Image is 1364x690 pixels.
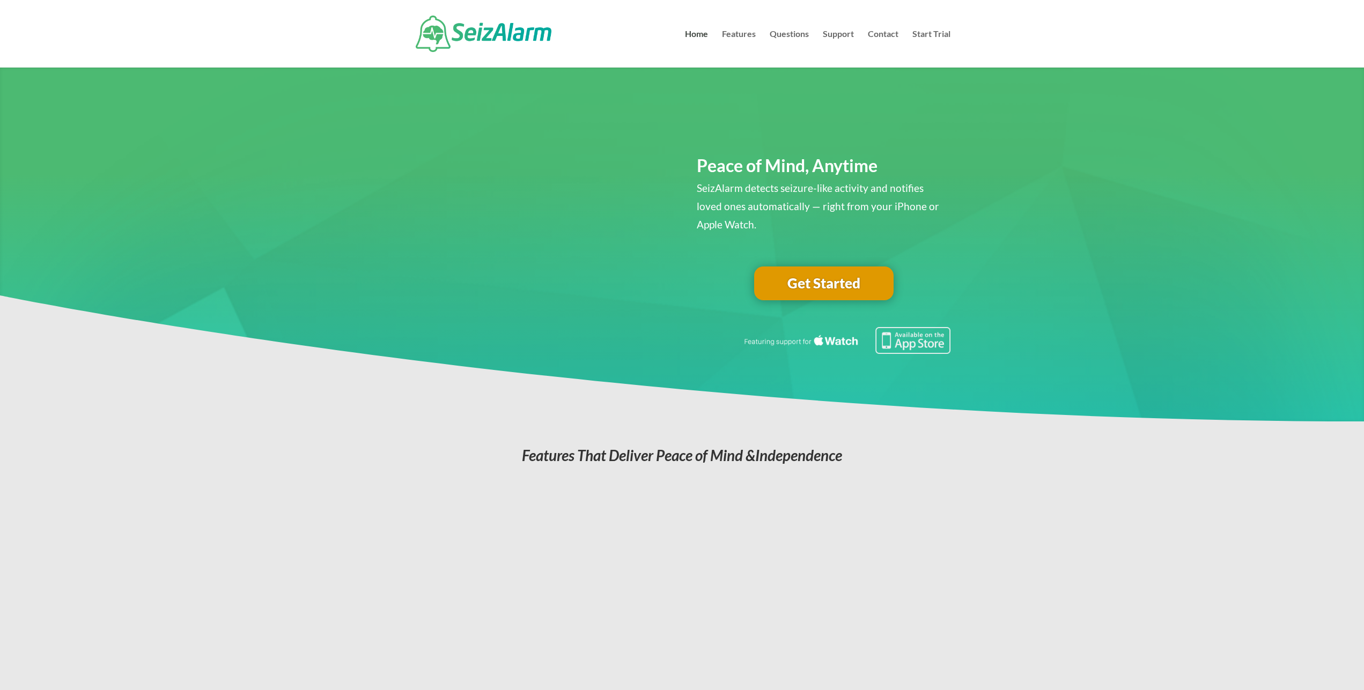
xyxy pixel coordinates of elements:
[722,30,756,68] a: Features
[912,30,950,68] a: Start Trial
[697,182,939,231] span: SeizAlarm detects seizure-like activity and notifies loved ones automatically — right from your i...
[742,327,950,354] img: Seizure detection available in the Apple App Store.
[522,446,842,464] em: Features That Deliver Peace of Mind &
[754,266,894,301] a: Get Started
[755,446,842,464] span: Independence
[868,30,898,68] a: Contact
[685,30,708,68] a: Home
[416,16,551,52] img: SeizAlarm
[823,30,854,68] a: Support
[697,155,878,176] span: Peace of Mind, Anytime
[770,30,809,68] a: Questions
[742,344,950,356] a: Featuring seizure detection support for the Apple Watch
